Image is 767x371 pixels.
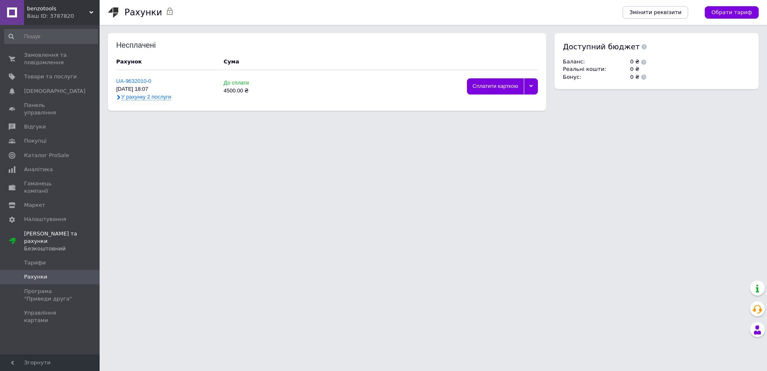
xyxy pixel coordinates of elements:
[608,65,640,73] td: 0 ₴
[121,94,171,100] span: У рахунку 2 послуги
[24,180,77,195] span: Гаманець компанії
[608,58,640,65] td: 0 ₴
[24,137,46,145] span: Покупці
[563,65,608,73] td: Реальні кошти :
[24,216,66,223] span: Налаштування
[623,6,688,19] a: Змінити реквізити
[27,5,89,12] span: benzotools
[24,288,77,303] span: Програма "Приведи друга"
[224,80,291,86] div: До сплати
[24,152,69,159] span: Каталог ProSale
[27,12,100,20] div: Ваш ID: 3787820
[24,273,47,281] span: Рахунки
[24,259,46,267] span: Тарифи
[166,7,173,17] span: Частина функціоналу доступна тільки на платному пакеті
[116,86,215,92] div: [DATE] 18:07
[24,245,100,252] div: Безкоштовний
[24,123,46,131] span: Відгуки
[608,73,640,81] td: 0 ₴
[24,201,45,209] span: Маркет
[116,78,151,84] a: UA-9632010-0
[224,58,239,65] div: Cума
[125,7,162,17] h1: Рахунки
[563,58,608,65] td: Баланс :
[24,230,100,253] span: [PERSON_NAME] та рахунки
[116,58,215,65] div: Рахунок
[24,51,77,66] span: Замовлення та повідомлення
[24,87,85,95] span: [DEMOGRAPHIC_DATA]
[705,6,759,19] a: Обрати тариф
[629,9,682,16] span: Змінити реквізити
[24,102,77,116] span: Панель управління
[563,73,608,81] td: Бонус :
[563,41,640,52] span: Доступний бюджет
[224,88,291,94] div: 4500.00 ₴
[116,41,171,50] div: Несплачені
[24,73,77,80] span: Товари та послуги
[467,78,523,95] div: Сплатити карткою
[24,309,77,324] span: Управління картами
[24,166,53,173] span: Аналітика
[711,9,752,16] span: Обрати тариф
[4,29,98,44] input: Пошук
